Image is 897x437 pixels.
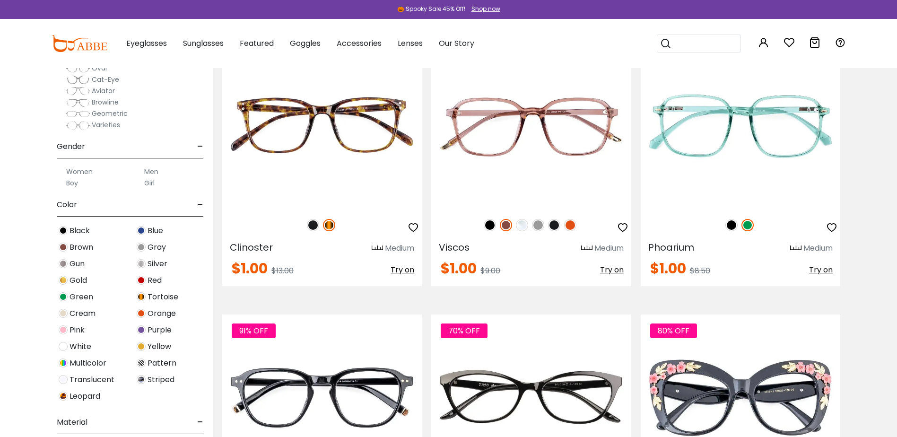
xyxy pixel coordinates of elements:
img: Blue [137,226,146,235]
span: 80% OFF [650,323,697,338]
span: Try on [809,264,833,275]
span: Yellow [148,341,171,352]
img: Yellow [137,342,146,351]
span: Lenses [398,38,423,49]
span: $13.00 [271,265,294,276]
span: Gender [57,135,85,158]
span: Gray [148,242,166,253]
span: Eyeglasses [126,38,167,49]
span: - [197,193,203,216]
img: Geometric.png [66,109,90,119]
img: Brown Viscos - Plastic ,Universal Bridge Fit [431,42,631,209]
span: Sunglasses [183,38,224,49]
span: - [197,411,203,434]
img: Matte Black [548,219,560,231]
img: abbeglasses.com [52,35,107,52]
img: Translucent [59,375,68,384]
span: Gold [70,275,87,286]
div: Medium [385,243,414,254]
span: Material [57,411,87,434]
img: Black [725,219,738,231]
span: Pink [70,324,85,336]
span: $8.50 [690,265,710,276]
img: Brown [59,243,68,252]
span: White [70,341,91,352]
img: Oval.png [66,64,90,73]
div: Medium [594,243,624,254]
span: Multicolor [70,358,106,369]
label: Men [144,166,158,177]
img: Red [137,276,146,285]
img: Orange [564,219,576,231]
span: Cream [70,308,96,319]
img: Pattern [137,358,146,367]
span: Blue [148,225,163,236]
img: Browline.png [66,98,90,107]
span: Translucent [70,374,114,385]
button: Try on [600,262,624,279]
span: Aviator [92,86,115,96]
span: Browline [92,97,119,107]
span: $1.00 [232,258,268,279]
span: Our Story [439,38,474,49]
img: Aviator.png [66,87,90,96]
span: Green [70,291,93,303]
span: $9.00 [480,265,500,276]
span: Cat-Eye [92,75,119,84]
button: Try on [391,262,414,279]
img: Gray [137,243,146,252]
span: Clinoster [230,241,273,254]
img: Black [59,226,68,235]
img: Gold [59,276,68,285]
img: Purple [137,325,146,334]
div: Medium [803,243,833,254]
div: Shop now [471,5,500,13]
img: Brown [500,219,512,231]
img: size ruler [581,245,592,252]
span: Orange [148,308,176,319]
img: Pink [59,325,68,334]
button: Try on [809,262,833,279]
span: Black [70,225,90,236]
span: Phoarium [648,241,694,254]
img: Tortoise Clinoster - Plastic ,Universal Bridge Fit [222,42,422,209]
span: Try on [600,264,624,275]
span: Tortoise [148,291,178,303]
span: Pattern [148,358,176,369]
img: White [59,342,68,351]
span: $1.00 [441,258,477,279]
span: Viscos [439,241,470,254]
span: $1.00 [650,258,686,279]
span: - [197,135,203,158]
span: Varieties [92,120,120,130]
label: Boy [66,177,78,189]
span: Oval [92,63,107,73]
img: Multicolor [59,358,68,367]
img: Green [741,219,754,231]
img: Cat-Eye.png [66,75,90,85]
span: Accessories [337,38,382,49]
img: Gray [532,219,544,231]
img: Tortoise [323,219,335,231]
img: Green Phoarium - Plastic ,Universal Bridge Fit [641,42,840,209]
img: Leopard [59,392,68,401]
img: Clear [516,219,528,231]
img: Striped [137,375,146,384]
span: Leopard [70,391,100,402]
span: 70% OFF [441,323,488,338]
img: Green [59,292,68,301]
span: Brown [70,242,93,253]
span: Try on [391,264,414,275]
img: Silver [137,259,146,268]
span: Purple [148,324,172,336]
label: Girl [144,177,155,189]
a: Shop now [467,5,500,13]
img: Tortoise [137,292,146,301]
img: size ruler [790,245,801,252]
img: Black [484,219,496,231]
img: Cream [59,309,68,318]
div: 🎃 Spooky Sale 45% Off! [397,5,465,13]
